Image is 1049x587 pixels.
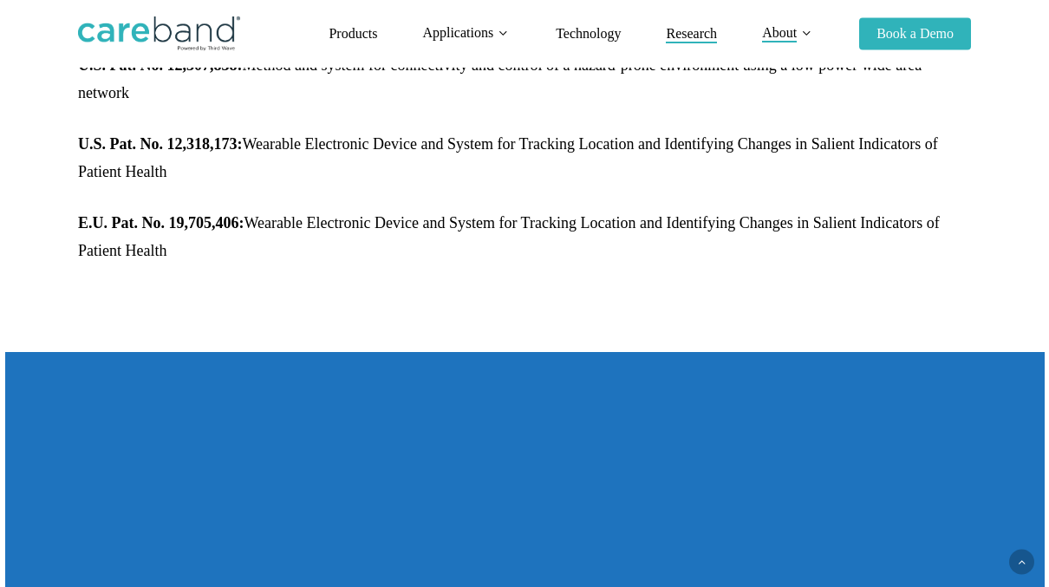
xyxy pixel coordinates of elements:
p: Wearable Electronic Device and System for Tracking Location and Identifying Changes in Salient In... [78,209,971,264]
strong: U.S. Pat. No. 12,318,173: [78,135,243,153]
span: Research [666,26,717,41]
a: Products [329,27,377,41]
strong: E.U. Pat. No. 19,705,406: [78,214,244,232]
a: Research [666,27,717,41]
a: Book a Demo [859,27,971,41]
span: Technology [556,26,621,41]
a: Applications [422,26,511,41]
a: Back to top [1009,550,1034,575]
span: Book a Demo [876,26,954,41]
span: About [762,25,797,40]
a: Technology [556,27,621,41]
p: Method and system for connectivity and control of a hazard-prone environment using a low power wi... [78,51,971,130]
a: About [762,26,814,41]
span: Products [329,26,377,41]
span: Applications [422,25,493,40]
p: Wearable Electronic Device and System for Tracking Location and Identifying Changes in Salient In... [78,130,971,209]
